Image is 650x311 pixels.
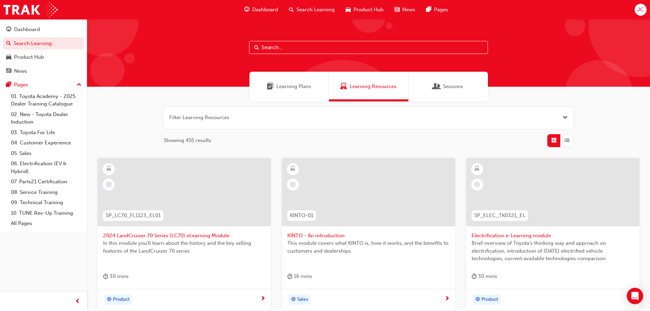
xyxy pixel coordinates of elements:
[6,68,11,74] span: news-icon
[77,81,82,89] span: up-icon
[284,3,340,17] a: search-iconSearch Learning
[106,165,111,173] span: learningResourceType_ELEARNING-icon
[472,239,634,263] span: Brief overview of Toyota’s thinking way and approach on electrification, introduction of [DATE] e...
[106,181,112,187] span: learningRecordVerb_NONE-icon
[287,232,450,240] span: KINTO - An introduction
[75,297,80,306] span: prev-icon
[103,272,108,281] span: duration-icon
[239,3,284,17] a: guage-iconDashboard
[627,288,643,304] div: Open Intercom Messenger
[445,296,450,302] span: next-icon
[426,5,431,14] span: pages-icon
[3,79,84,91] button: Pages
[474,181,480,187] span: learningRecordVerb_NONE-icon
[287,272,312,281] div: 16 mins
[3,65,84,77] a: News
[563,114,568,122] button: Open the filter
[14,26,40,33] div: Dashboard
[637,6,644,14] span: JC
[472,272,497,281] div: 30 mins
[297,296,308,303] span: Sales
[103,232,265,240] span: 2024 LandCruiser 70 Series (LC70) eLearning Module
[164,137,211,144] span: Showing 455 results
[98,158,271,310] a: SP_LC70_FL1123_EL012024 LandCruiser 70 Series (LC70) eLearning ModuleIn this module you'll learn ...
[6,82,11,88] span: pages-icon
[329,72,408,101] a: Learning ResourcesLearning Resources
[14,53,44,61] div: Product Hub
[260,296,265,302] span: next-icon
[8,208,84,218] a: 10. TUNE Rev-Up Training
[389,3,421,17] a: news-iconNews
[106,212,161,220] span: SP_LC70_FL1123_EL01
[3,51,84,63] a: Product Hub
[297,6,335,14] span: Search Learning
[244,5,249,14] span: guage-icon
[3,2,58,17] img: Trak
[551,137,557,144] span: Grid
[340,3,389,17] a: car-iconProduct Hub
[474,212,525,220] span: SP_ELEC_TK0321_EL
[290,212,313,220] span: KINTO-01
[113,296,130,303] span: Product
[289,5,294,14] span: search-icon
[434,6,448,14] span: Pages
[14,67,27,75] div: News
[252,6,278,14] span: Dashboard
[564,137,569,144] span: List
[8,91,84,109] a: 01. Toyota Academy - 2025 Dealer Training Catalogue
[340,83,347,90] span: Learning Resources
[3,22,84,79] button: DashboardSearch LearningProduct HubNews
[346,5,351,14] span: car-icon
[472,232,634,240] span: Electrification e-Learning module
[249,41,488,54] input: Search...
[8,187,84,198] a: 08. Service Training
[267,83,274,90] span: Learning Plans
[433,83,440,90] span: Sessions
[394,5,400,14] span: news-icon
[6,41,11,47] span: search-icon
[291,295,296,304] span: target-icon
[8,138,84,148] a: 04. Customer Experience
[107,295,112,304] span: target-icon
[3,23,84,36] a: Dashboard
[475,295,480,304] span: target-icon
[6,54,11,60] span: car-icon
[282,158,455,310] a: KINTO-01KINTO - An introductionThis module covers what KINTO is, how it works, and the benefits t...
[254,44,259,52] span: Search
[475,165,479,173] span: learningResourceType_ELEARNING-icon
[353,6,384,14] span: Product Hub
[350,83,396,90] span: Learning Resources
[290,165,295,173] span: learningResourceType_ELEARNING-icon
[8,197,84,208] a: 09. Technical Training
[472,272,477,281] span: duration-icon
[635,4,647,16] button: JC
[103,272,129,281] div: 30 mins
[103,239,265,255] span: In this module you'll learn about the history and the key selling features of the LandCruiser 70 ...
[287,239,450,255] span: This module covers what KINTO is, how it works, and the benefits to customers and dealerships.
[481,296,498,303] span: Product
[290,181,296,187] span: learningRecordVerb_NONE-icon
[402,6,415,14] span: News
[3,37,84,50] a: Search Learning
[443,83,463,90] span: Sessions
[8,218,84,229] a: All Pages
[8,109,84,127] a: 02. New - Toyota Dealer Induction
[287,272,292,281] span: duration-icon
[249,72,329,101] a: Learning PlansLearning Plans
[8,158,84,176] a: 06. Electrification (EV & Hybrid)
[276,83,311,90] span: Learning Plans
[421,3,453,17] a: pages-iconPages
[8,148,84,159] a: 05. Sales
[8,127,84,138] a: 03. Toyota For Life
[6,27,11,33] span: guage-icon
[8,176,84,187] a: 07. Parts21 Certification
[408,72,488,101] a: SessionsSessions
[14,81,28,89] div: Pages
[466,158,639,310] a: SP_ELEC_TK0321_ELElectrification e-Learning moduleBrief overview of Toyota’s thinking way and app...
